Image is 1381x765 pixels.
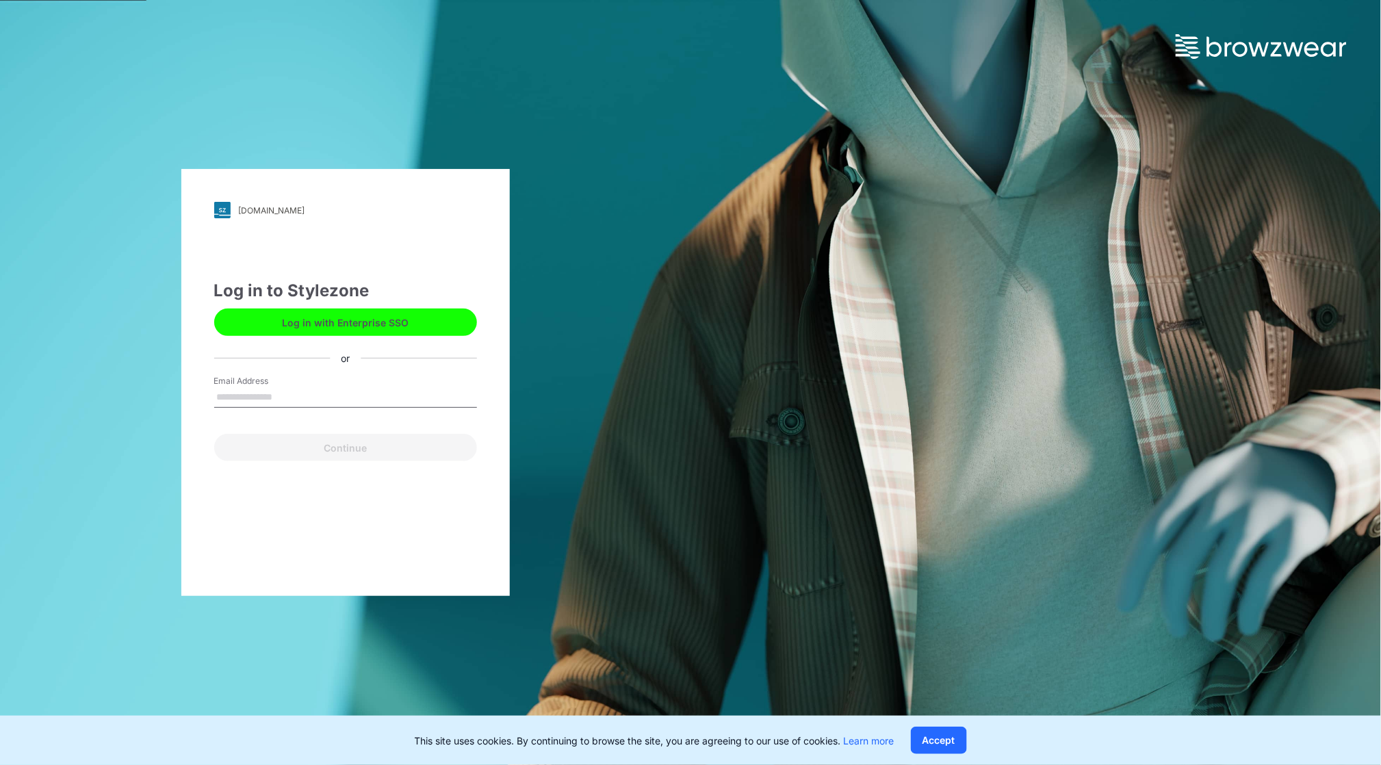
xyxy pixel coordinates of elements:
label: Email Address [214,375,310,387]
button: Log in with Enterprise SSO [214,309,477,336]
div: or [330,351,361,365]
button: Accept [911,727,967,754]
img: browzwear-logo.73288ffb.svg [1176,34,1347,59]
div: Log in to Stylezone [214,278,477,303]
div: [DOMAIN_NAME] [239,205,305,216]
img: svg+xml;base64,PHN2ZyB3aWR0aD0iMjgiIGhlaWdodD0iMjgiIHZpZXdCb3g9IjAgMCAyOCAyOCIgZmlsbD0ibm9uZSIgeG... [214,202,231,218]
p: This site uses cookies. By continuing to browse the site, you are agreeing to our use of cookies. [415,734,894,748]
a: [DOMAIN_NAME] [214,202,477,218]
a: Learn more [844,735,894,747]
